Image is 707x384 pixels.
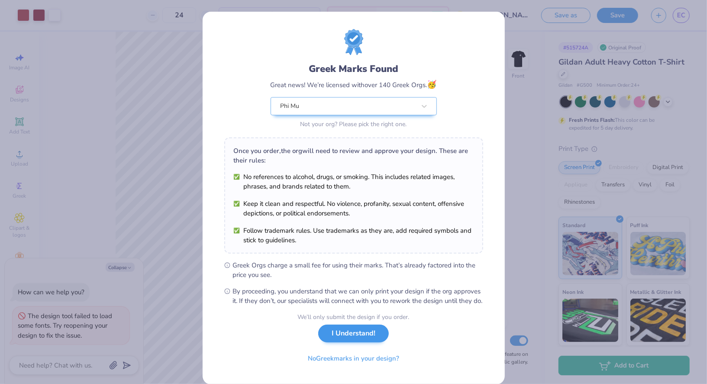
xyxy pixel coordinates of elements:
[318,325,389,342] button: I Understand!
[271,79,437,91] div: Great news! We’re licensed with over 140 Greek Orgs.
[234,226,474,245] li: Follow trademark rules. Use trademarks as they are, add required symbols and stick to guidelines.
[427,79,437,90] span: 🥳
[233,286,483,306] span: By proceeding, you understand that we can only print your design if the org approves it. If they ...
[298,312,410,322] div: We’ll only submit the design if you order.
[271,120,437,129] div: Not your org? Please pick the right one.
[271,62,437,76] div: Greek Marks Found
[344,29,363,55] img: license-marks-badge.png
[233,260,483,280] span: Greek Orgs charge a small fee for using their marks. That’s already factored into the price you see.
[234,172,474,191] li: No references to alcohol, drugs, or smoking. This includes related images, phrases, and brands re...
[234,146,474,165] div: Once you order, the org will need to review and approve your design. These are their rules:
[300,350,407,368] button: NoGreekmarks in your design?
[234,199,474,218] li: Keep it clean and respectful. No violence, profanity, sexual content, offensive depictions, or po...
